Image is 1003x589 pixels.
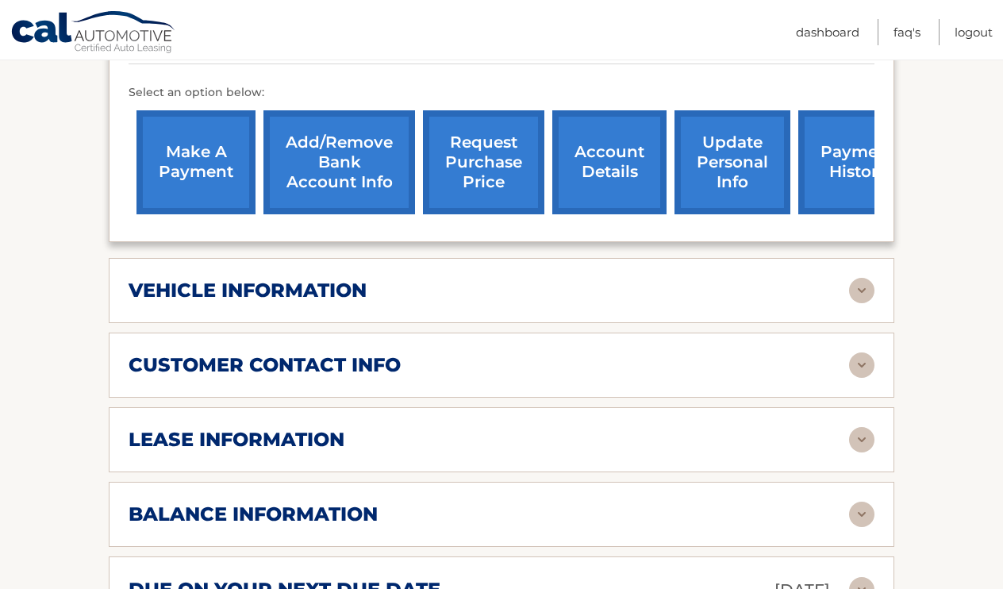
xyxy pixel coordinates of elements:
[849,352,874,378] img: accordion-rest.svg
[796,19,859,45] a: Dashboard
[955,19,993,45] a: Logout
[849,502,874,527] img: accordion-rest.svg
[136,110,256,214] a: make a payment
[849,278,874,303] img: accordion-rest.svg
[423,110,544,214] a: request purchase price
[263,110,415,214] a: Add/Remove bank account info
[129,428,344,452] h2: lease information
[129,83,874,102] p: Select an option below:
[552,110,667,214] a: account details
[129,502,378,526] h2: balance information
[129,353,401,377] h2: customer contact info
[849,427,874,452] img: accordion-rest.svg
[10,10,177,56] a: Cal Automotive
[798,110,917,214] a: payment history
[893,19,920,45] a: FAQ's
[129,279,367,302] h2: vehicle information
[674,110,790,214] a: update personal info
